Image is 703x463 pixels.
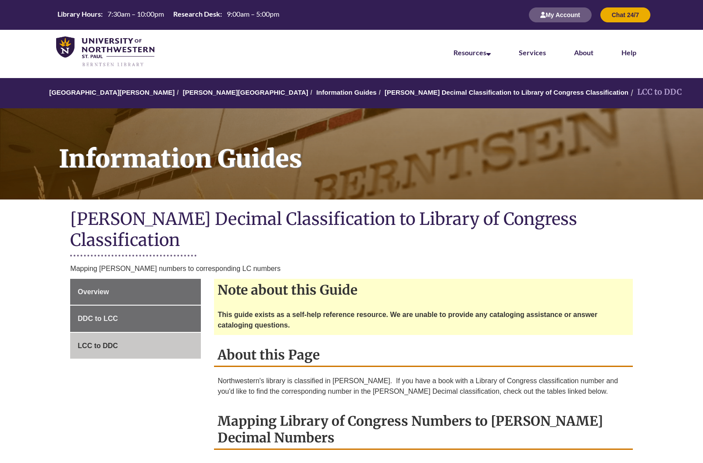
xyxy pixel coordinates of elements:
a: About [574,48,593,57]
p: Northwestern's library is classified in [PERSON_NAME]. If you have a book with a Library of Congr... [218,376,629,397]
h2: About this Page [214,344,632,367]
span: 9:00am – 5:00pm [227,10,279,18]
li: LCC to DDC [628,86,682,99]
th: Library Hours: [54,9,104,19]
a: Services [519,48,546,57]
h2: Mapping Library of Congress Numbers to [PERSON_NAME] Decimal Numbers [214,410,632,450]
span: Overview [78,288,109,296]
span: DDC to LCC [78,315,118,322]
button: Chat 24/7 [600,7,650,22]
a: [GEOGRAPHIC_DATA][PERSON_NAME] [49,89,175,96]
a: My Account [529,11,592,18]
a: Resources [453,48,491,57]
a: Hours Today [54,9,283,21]
a: Chat 24/7 [600,11,650,18]
h1: Information Guides [49,108,703,188]
img: UNWSP Library Logo [56,36,154,68]
a: LCC to DDC [70,333,201,359]
span: 7:30am – 10:00pm [107,10,164,18]
h2: Note about this Guide [214,279,632,301]
a: [PERSON_NAME][GEOGRAPHIC_DATA] [183,89,308,96]
a: [PERSON_NAME] Decimal Classification to Library of Congress Classification [385,89,628,96]
table: Hours Today [54,9,283,20]
span: LCC to DDC [78,342,118,349]
a: DDC to LCC [70,306,201,332]
span: Mapping [PERSON_NAME] numbers to corresponding LC numbers [70,265,280,272]
div: Guide Page Menu [70,279,201,359]
h1: [PERSON_NAME] Decimal Classification to Library of Congress Classification [70,208,632,253]
a: Information Guides [316,89,377,96]
button: My Account [529,7,592,22]
strong: This guide exists as a self-help reference resource. We are unable to provide any cataloging assi... [218,311,597,329]
a: Overview [70,279,201,305]
th: Research Desk: [170,9,223,19]
a: Help [621,48,636,57]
